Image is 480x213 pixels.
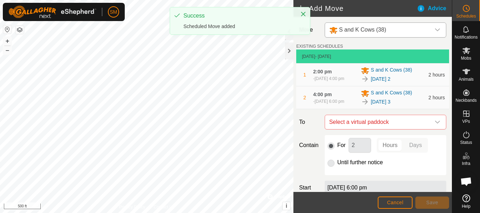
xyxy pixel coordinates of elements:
[183,23,293,30] div: Scheduled Move added
[426,200,438,205] span: Save
[296,115,322,129] label: To
[3,46,12,54] button: –
[371,66,412,75] span: S and K Cows (38)
[183,12,293,20] div: Success
[378,197,413,209] button: Cancel
[455,98,476,102] span: Neckbands
[371,98,390,106] a: [DATE] 3
[430,23,445,37] div: dropdown trigger
[302,54,315,59] span: [DATE]
[154,204,174,210] a: Contact Us
[459,77,474,81] span: Animals
[3,25,12,34] button: Reset Map
[119,204,145,210] a: Privacy Policy
[428,72,445,78] span: 2 hours
[339,27,386,33] span: S and K Cows (38)
[452,192,480,211] a: Help
[296,141,322,149] label: Contain
[417,4,452,13] div: Advice
[430,115,445,129] div: dropdown trigger
[298,9,308,19] button: Close
[296,43,343,49] label: EXISTING SCHEDULES
[3,37,12,45] button: +
[283,202,290,210] button: i
[303,72,306,78] span: 1
[314,99,344,104] span: [DATE] 6:00 pm
[461,56,471,60] span: Mobs
[361,75,369,83] img: To
[15,26,24,34] button: Map Layers
[371,89,412,98] span: S and K Cows (38)
[387,200,403,205] span: Cancel
[361,98,369,106] img: To
[303,95,306,100] span: 2
[462,204,471,208] span: Help
[314,76,344,81] span: [DATE] 4:00 pm
[326,23,430,37] span: S and K Cows
[415,197,449,209] button: Save
[110,8,117,16] span: SM
[456,171,477,192] a: Open chat
[462,161,470,166] span: Infra
[460,140,472,145] span: Status
[371,75,390,83] a: [DATE] 2
[296,184,322,192] label: Start
[326,115,430,129] span: Select a virtual paddock
[462,119,470,124] span: VPs
[337,142,346,148] label: For
[8,6,96,18] img: Gallagher Logo
[313,98,344,105] div: -
[455,35,478,39] span: Notifications
[428,95,445,100] span: 2 hours
[313,69,332,74] span: 2:00 pm
[315,54,331,59] span: - [DATE]
[313,75,344,82] div: -
[313,92,332,97] span: 4:00 pm
[337,160,383,165] label: Until further notice
[456,14,476,18] span: Schedules
[298,4,416,13] h2: Add Move
[286,203,287,209] span: i
[327,185,367,191] label: [DATE] 6:00 pm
